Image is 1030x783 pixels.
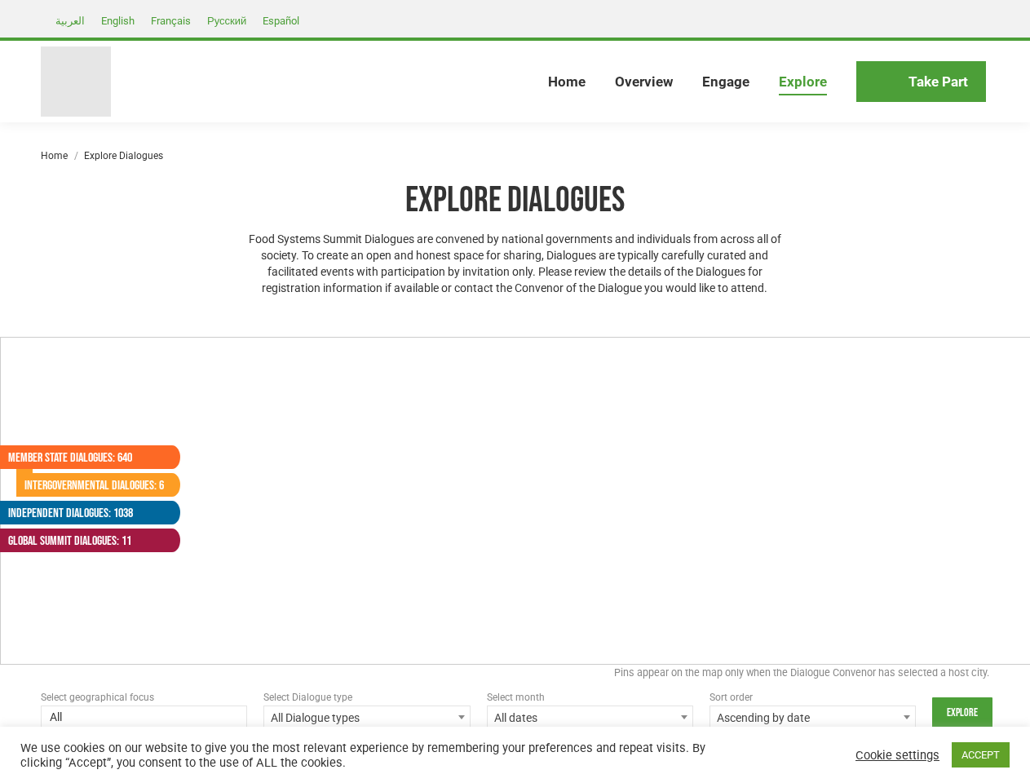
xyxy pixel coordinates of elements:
[264,706,469,729] span: All Dialogue types
[779,73,827,91] span: Explore
[932,697,992,728] input: Explore
[487,689,693,706] div: Select month
[207,15,246,27] span: Русский
[55,15,85,27] span: العربية
[710,706,915,729] span: Ascending by date
[548,73,586,91] span: Home
[487,706,693,728] span: All dates
[101,15,135,27] span: English
[16,473,164,497] a: Intergovernmental Dialogues: 6
[143,11,199,30] a: Français
[241,231,790,296] p: Food Systems Summit Dialogues are convened by national governments and individuals from across al...
[41,46,111,117] img: Food Systems Summit Dialogues
[908,73,968,91] span: Take Part
[263,706,470,728] span: All Dialogue types
[47,11,93,30] a: العربية
[702,73,749,91] span: Engage
[41,150,68,161] a: Home
[263,15,299,27] span: Español
[41,665,989,689] div: Pins appear on the map only when the Dialogue Convenor has selected a host city.
[488,706,692,729] span: All dates
[84,150,163,161] span: Explore Dialogues
[151,15,191,27] span: Français
[241,179,790,223] h1: Explore Dialogues
[855,748,939,763] a: Cookie settings
[710,706,916,728] span: Ascending by date
[254,11,307,30] a: Español
[263,689,470,706] div: Select Dialogue type
[710,689,916,706] div: Sort order
[199,11,254,30] a: Русский
[41,689,247,706] div: Select geographical focus
[93,11,143,30] a: English
[952,742,1010,768] a: ACCEPT
[20,741,713,770] div: We use cookies on our website to give you the most relevant experience by remembering your prefer...
[615,73,673,91] span: Overview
